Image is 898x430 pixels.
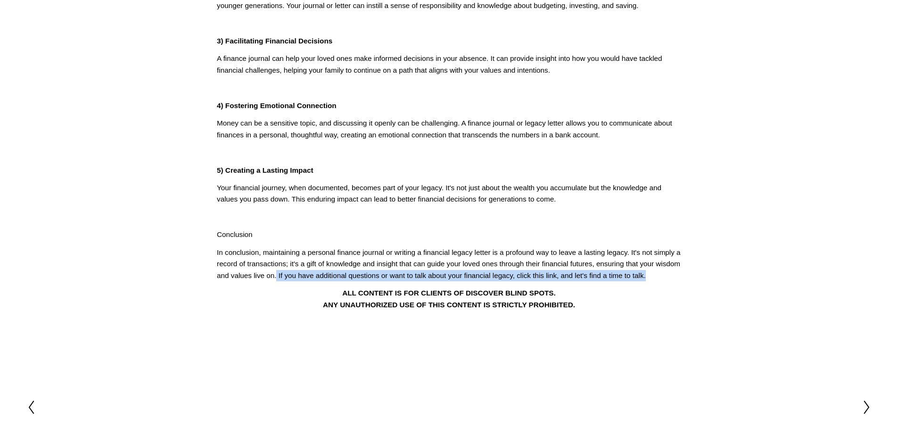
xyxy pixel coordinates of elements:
p: Your financial journey, when documented, becomes part of your legacy. It's not just about the wea... [217,182,681,205]
p: Conclusion [217,229,681,240]
strong: 3) Facilitating Financial Decisions [217,37,332,45]
strong: ALL CONTENT IS FOR CLIENTS OF DISCOVER BLIND SPOTS. ANY UNAUTHORIZED USE OF THIS CONTENT IS STRIC... [323,289,575,308]
strong: 5) Creating a Lasting Impact [217,166,313,174]
p: In conclusion, maintaining a personal finance journal or writing a financial legacy letter is a p... [217,247,681,281]
p: A finance journal can help your loved ones make informed decisions in your absence. It can provid... [217,53,681,76]
p: Money can be a sensitive topic, and discussing it openly can be challenging. A finance journal or... [217,118,681,141]
strong: 4) Fostering Emotional Connection [217,101,337,110]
